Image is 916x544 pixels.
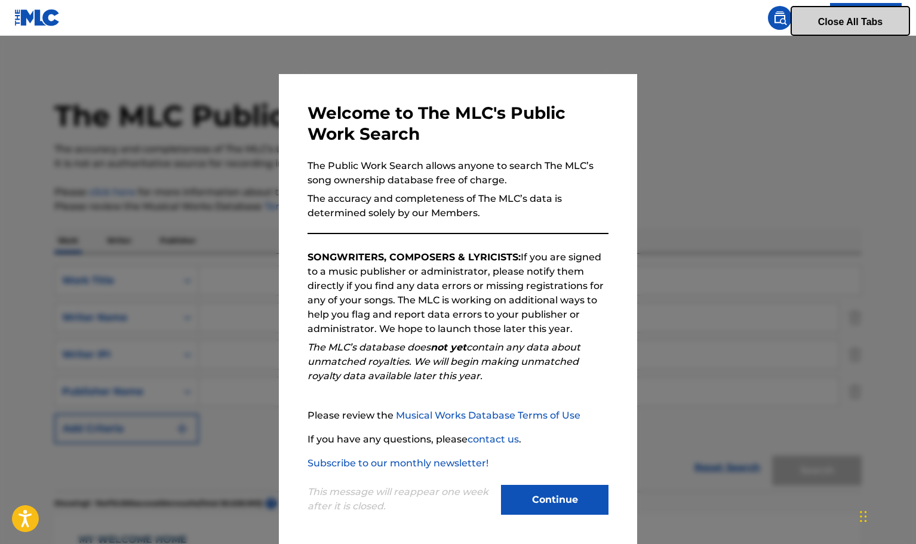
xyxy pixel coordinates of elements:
strong: not yet [431,342,466,353]
p: The accuracy and completeness of The MLC’s data is determined solely by our Members. [308,192,608,220]
a: contact us [468,434,519,445]
div: Chat-Widget [856,487,916,544]
a: Public Search [768,6,792,30]
h3: Welcome to The MLC's Public Work Search [308,103,608,145]
img: search [773,11,787,25]
button: Close All Tabs [791,6,910,36]
a: Subscribe to our monthly newsletter! [308,457,488,469]
button: Continue [501,485,608,515]
a: Log In [830,3,902,33]
a: Musical Works Database Terms of Use [396,410,580,421]
p: If you are signed to a music publisher or administrator, please notify them directly if you find ... [308,250,608,336]
iframe: Chat Widget [856,487,916,544]
p: If you have any questions, please . [308,432,608,447]
img: MLC Logo [14,9,60,26]
strong: SONGWRITERS, COMPOSERS & LYRICISTS: [308,251,521,263]
p: Please review the [308,408,608,423]
p: This message will reappear one week after it is closed. [308,485,494,514]
p: The Public Work Search allows anyone to search The MLC’s song ownership database free of charge. [308,159,608,188]
em: The MLC’s database does contain any data about unmatched royalties. We will begin making unmatche... [308,342,580,382]
div: Ziehen [860,499,867,534]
